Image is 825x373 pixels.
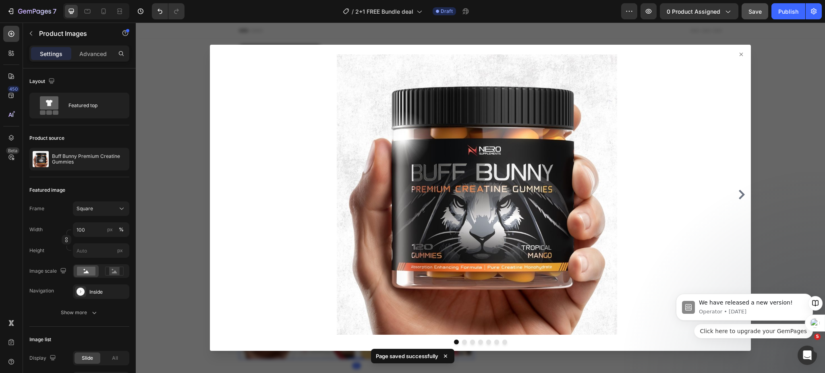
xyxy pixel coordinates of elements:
button: Dot [367,317,371,322]
button: Carousel Next Arrow [601,167,611,177]
button: Dot [342,317,347,322]
button: % [105,225,115,234]
span: Slide [82,354,93,362]
div: Publish [778,7,798,16]
button: Dot [359,317,363,322]
div: Navigation [29,287,54,294]
input: px% [73,222,129,237]
p: Settings [40,50,62,58]
span: Draft [441,8,453,15]
button: Save [742,3,768,19]
div: 450 [8,86,19,92]
iframe: Intercom live chat [798,346,817,365]
label: Width [29,226,43,233]
div: Featured image [29,186,65,194]
span: / [352,7,354,16]
div: % [119,226,124,233]
iframe: Intercom notifications message [664,267,825,351]
button: Dot [350,317,355,322]
div: px [107,226,113,233]
div: Layout [29,76,56,87]
img: product feature img [33,151,49,167]
input: px [73,243,129,258]
p: Advanced [79,50,107,58]
button: Dot [318,317,323,322]
button: Dot [334,317,339,322]
div: Undo/Redo [152,3,184,19]
div: Show more [61,309,98,317]
div: Featured top [68,96,118,115]
span: Save [748,8,762,15]
span: 0 product assigned [667,7,720,16]
button: 7 [3,3,60,19]
p: Page saved successfully [376,352,438,360]
p: Product Images [39,29,108,38]
button: Dot [326,317,331,322]
p: 7 [53,6,56,16]
span: px [117,247,123,253]
span: All [112,354,118,362]
div: Image list [29,336,51,343]
div: Inside [89,288,127,296]
span: 2+1 FREE Bundle deal [355,7,413,16]
label: Height [29,247,44,254]
div: Display [29,353,58,364]
button: Show more [29,305,129,320]
button: px [116,225,126,234]
button: Square [73,201,129,216]
span: Square [77,205,93,212]
button: 0 product assigned [660,3,738,19]
div: Beta [6,147,19,154]
button: Publish [771,3,805,19]
iframe: To enrich screen reader interactions, please activate Accessibility in Grammarly extension settings [136,23,825,373]
p: Buff Bunny Premium Creatine Gummies [52,153,126,165]
label: Frame [29,205,44,212]
div: Product source [29,135,64,142]
div: Image scale [29,266,68,277]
